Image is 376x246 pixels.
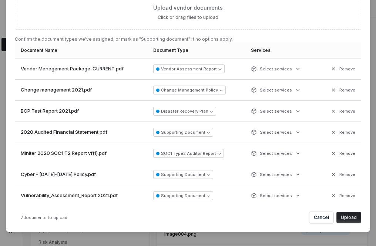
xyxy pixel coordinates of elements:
[21,107,79,115] span: BCP Test Report 2021.pdf
[15,42,147,59] th: Document Name
[245,42,316,59] th: Services
[328,104,357,118] button: Remove
[328,168,357,181] button: Remove
[249,104,303,118] button: Select services
[21,86,92,94] span: Change management 2021.pdf
[21,215,67,220] span: 7 documents to upload
[21,129,107,136] span: 2020 Audited Financial Statement.pdf
[153,191,213,200] button: Supporting Document
[153,128,213,137] button: Supporting Document
[328,147,357,160] button: Remove
[328,62,357,76] button: Remove
[153,149,224,158] button: SOC1 Type2 Auditor Report
[153,4,223,11] span: Upload vendor documents
[153,64,225,73] button: Vendor Assessment Report
[158,14,218,20] label: Click or drag files to upload
[249,147,303,160] button: Select services
[21,192,118,199] span: Vulnerability_Assessment_Report 2021.pdf
[249,168,303,181] button: Select services
[21,150,107,157] span: Miniter 2020 SOC1 T2 Report vf(1).pdf
[153,170,213,179] button: Supporting Document
[147,42,245,59] th: Document Type
[249,83,303,97] button: Select services
[249,189,303,202] button: Select services
[153,86,226,94] button: Change Management Policy
[21,171,96,178] span: Cyber - [DATE]-[DATE] Policy.pdf
[15,36,361,42] p: Confirm the document types we've assigned, or mark as "Supporting document" if no options apply.
[336,212,361,223] button: Upload
[309,212,333,223] button: Cancel
[249,126,303,139] button: Select services
[249,62,303,76] button: Select services
[21,65,124,73] span: Vendor Management Package-CURRENT.pdf
[328,126,357,139] button: Remove
[328,83,357,97] button: Remove
[153,107,216,116] button: Disaster Recovery Plan
[328,189,357,202] button: Remove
